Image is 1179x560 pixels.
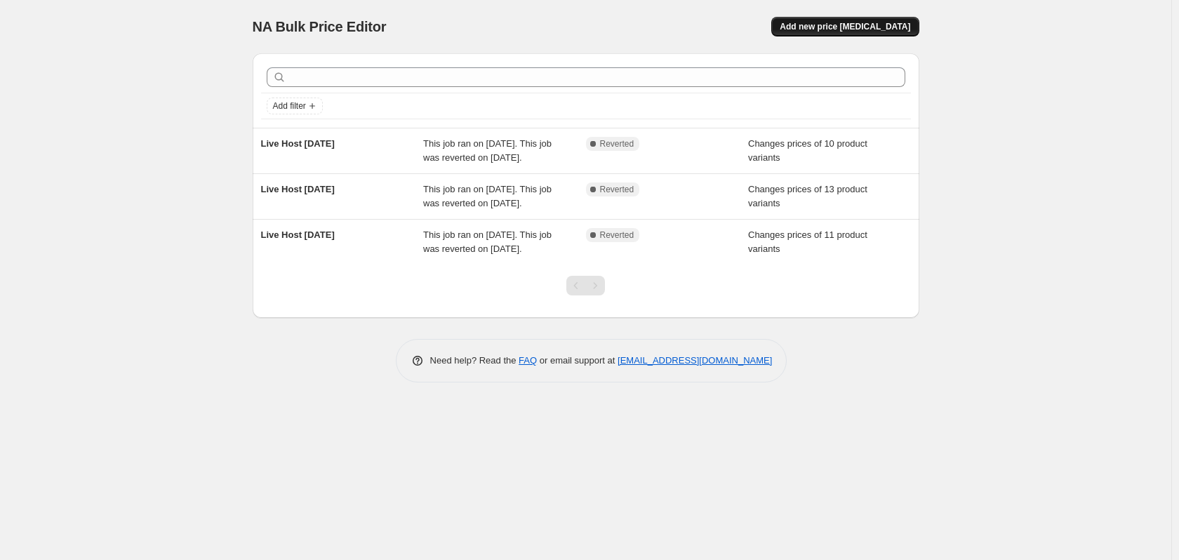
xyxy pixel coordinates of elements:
[253,19,387,34] span: NA Bulk Price Editor
[423,229,552,254] span: This job ran on [DATE]. This job was reverted on [DATE].
[261,138,335,149] span: Live Host [DATE]
[273,100,306,112] span: Add filter
[430,355,519,366] span: Need help? Read the
[423,184,552,208] span: This job ran on [DATE]. This job was reverted on [DATE].
[423,138,552,163] span: This job ran on [DATE]. This job was reverted on [DATE].
[261,229,335,240] span: Live Host [DATE]
[566,276,605,295] nav: Pagination
[261,184,335,194] span: Live Host [DATE]
[600,184,634,195] span: Reverted
[600,229,634,241] span: Reverted
[267,98,323,114] button: Add filter
[771,17,919,36] button: Add new price [MEDICAL_DATA]
[519,355,537,366] a: FAQ
[780,21,910,32] span: Add new price [MEDICAL_DATA]
[600,138,634,149] span: Reverted
[537,355,618,366] span: or email support at
[748,138,867,163] span: Changes prices of 10 product variants
[748,229,867,254] span: Changes prices of 11 product variants
[748,184,867,208] span: Changes prices of 13 product variants
[618,355,772,366] a: [EMAIL_ADDRESS][DOMAIN_NAME]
